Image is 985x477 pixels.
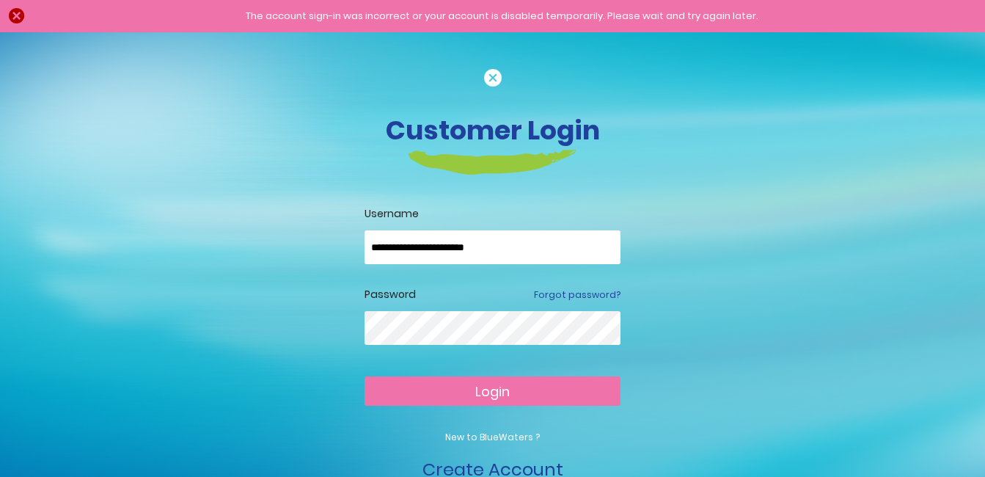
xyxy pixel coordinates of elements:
span: Login [475,382,510,401]
label: Username [365,206,620,222]
button: Login [365,376,620,406]
img: cancel [484,69,502,87]
p: New to BlueWaters ? [365,431,620,444]
a: Forgot password? [534,288,620,302]
h3: Customer Login [86,114,900,146]
label: Password [365,287,416,302]
img: login-heading-border.png [409,150,576,175]
div: The account sign-in was incorrect or your account is disabled temporarily. Please wait and try ag... [33,9,970,23]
